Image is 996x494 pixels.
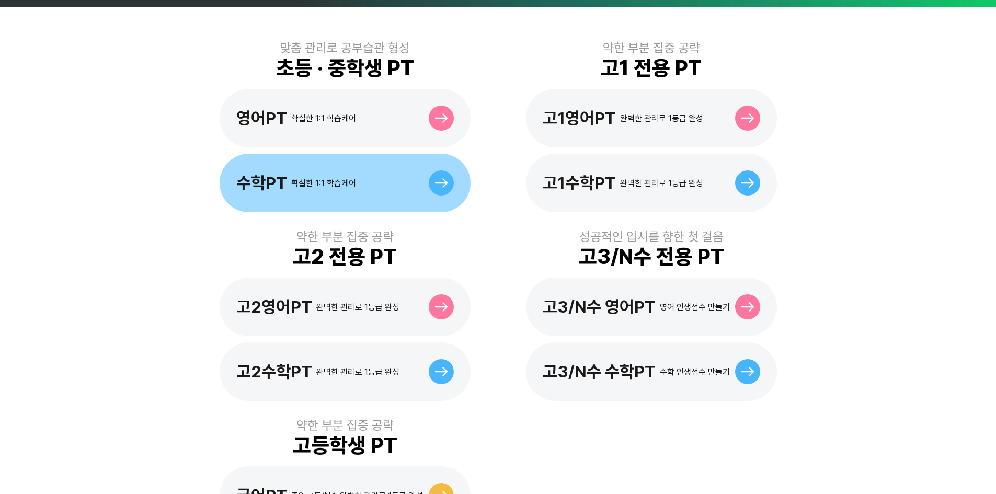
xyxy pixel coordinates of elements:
[620,113,703,123] div: 완벽한 관리로 1등급 완성
[620,178,703,188] div: 완벽한 관리로 1등급 완성
[293,244,397,269] div: 고2 전용 PT
[296,229,394,244] div: 약한 부분 집중 공략
[601,55,702,81] div: 고1 전용 PT
[236,173,287,193] div: 수학PT
[291,178,356,188] div: 확실한 1:1 학습케어
[579,244,724,269] div: 고3/N수 전용 PT
[660,302,730,312] div: 영어 인생점수 만들기
[316,367,399,377] div: 완벽한 관리로 1등급 완성
[296,418,394,433] div: 약한 부분 집중 공략
[280,40,410,55] div: 맞춤 관리로 공부습관 형성
[293,433,397,458] div: 고등학생 PT
[543,108,616,128] div: 고1영어PT
[579,229,724,244] div: 성공적인 입시를 향한 첫 걸음
[316,302,399,312] div: 완벽한 관리로 1등급 완성
[543,297,656,317] div: 고3/N수 영어PT
[236,362,312,382] div: 고2수학PT
[543,362,656,382] div: 고3/N수 수학PT
[291,113,356,123] div: 확실한 1:1 학습케어
[236,297,312,317] div: 고2영어PT
[660,367,730,377] div: 수학 인생점수 만들기
[543,173,616,193] div: 고1수학PT
[603,40,700,55] div: 약한 부분 집중 공략
[276,55,414,81] div: 초등 · 중학생 PT
[236,108,287,128] div: 영어PT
